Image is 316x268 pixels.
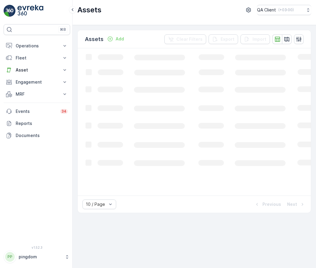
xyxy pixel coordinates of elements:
[4,5,16,17] img: logo
[4,105,70,117] a: Events34
[60,27,66,32] p: ⌘B
[16,43,58,49] p: Operations
[4,88,70,100] button: MRF
[85,35,104,43] p: Assets
[61,109,67,114] p: 34
[287,201,297,207] p: Next
[4,40,70,52] button: Operations
[221,36,234,42] p: Export
[16,79,58,85] p: Engagement
[77,5,101,15] p: Assets
[4,64,70,76] button: Asset
[4,246,70,249] span: v 1.52.3
[287,201,306,208] button: Next
[17,5,43,17] img: logo_light-DOdMpM7g.png
[176,36,203,42] p: Clear Filters
[4,129,70,142] a: Documents
[240,34,270,44] button: Import
[16,132,68,139] p: Documents
[209,34,238,44] button: Export
[116,36,124,42] p: Add
[262,201,281,207] p: Previous
[5,252,15,262] div: PP
[164,34,206,44] button: Clear Filters
[16,67,58,73] p: Asset
[257,5,311,15] button: QA Client(+03:00)
[19,254,62,260] p: pingdom
[4,117,70,129] a: Reports
[252,36,266,42] p: Import
[105,35,126,43] button: Add
[4,76,70,88] button: Engagement
[16,55,58,61] p: Fleet
[16,108,57,114] p: Events
[16,91,58,97] p: MRF
[257,7,276,13] p: QA Client
[278,8,294,12] p: ( +03:00 )
[16,120,68,126] p: Reports
[253,201,282,208] button: Previous
[4,52,70,64] button: Fleet
[4,250,70,263] button: PPpingdom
